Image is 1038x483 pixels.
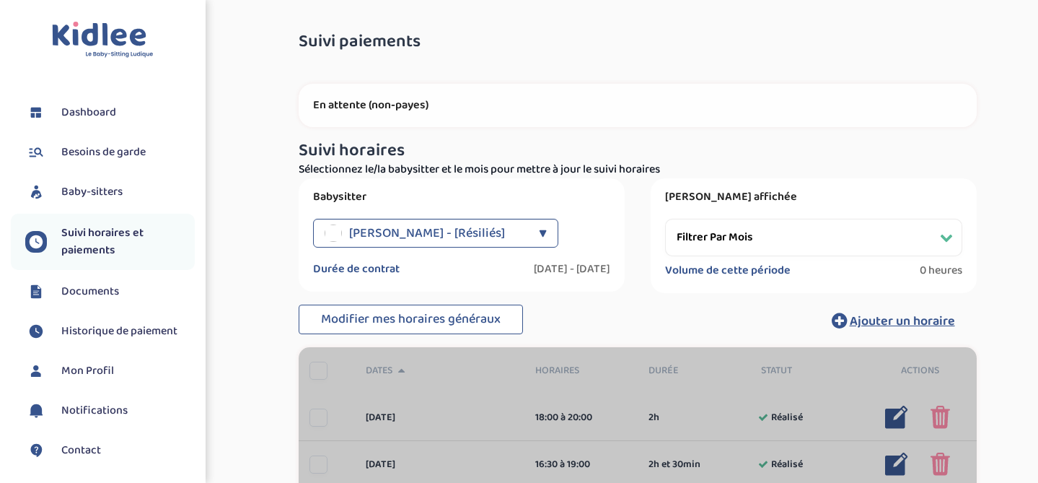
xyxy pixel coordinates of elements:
[61,104,116,121] span: Dashboard
[299,305,523,335] button: Modifier mes horaires généraux
[850,311,955,331] span: Ajouter un horaire
[665,190,962,204] label: [PERSON_NAME] affichée
[25,440,47,461] img: contact.svg
[61,183,123,201] span: Baby-sitters
[25,360,195,382] a: Mon Profil
[313,98,962,113] p: En attente (non-payes)
[61,402,128,419] span: Notifications
[25,231,47,253] img: suivihoraire.svg
[810,305,977,336] button: Ajouter un horaire
[25,321,195,342] a: Historique de paiement
[25,360,47,382] img: profil.svg
[25,400,47,422] img: notification.svg
[25,142,195,163] a: Besoins de garde
[25,281,47,303] img: documents.svg
[920,264,962,278] span: 0 heures
[321,309,501,329] span: Modifier mes horaires généraux
[25,142,47,163] img: besoin.svg
[25,440,195,461] a: Contact
[299,161,977,178] p: Sélectionnez le/la babysitter et le mois pour mettre à jour le suivi horaires
[299,142,977,160] h3: Suivi horaires
[61,144,146,161] span: Besoins de garde
[665,264,791,278] label: Volume de cette période
[25,181,195,203] a: Baby-sitters
[349,219,505,248] span: [PERSON_NAME] - [Résiliés]
[25,181,47,203] img: babysitters.svg
[61,362,114,380] span: Mon Profil
[61,225,195,259] span: Suivi horaires et paiements
[25,321,47,342] img: suivihoraire.svg
[534,262,610,277] label: [DATE] - [DATE]
[539,219,547,248] div: ▼
[61,283,119,300] span: Documents
[25,102,195,123] a: Dashboard
[299,32,421,51] span: Suivi paiements
[25,225,195,259] a: Suivi horaires et paiements
[61,323,177,340] span: Historique de paiement
[61,442,101,459] span: Contact
[25,102,47,123] img: dashboard.svg
[25,400,195,422] a: Notifications
[313,190,610,204] label: Babysitter
[52,22,154,58] img: logo.svg
[313,262,400,277] label: Durée de contrat
[25,281,195,303] a: Documents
